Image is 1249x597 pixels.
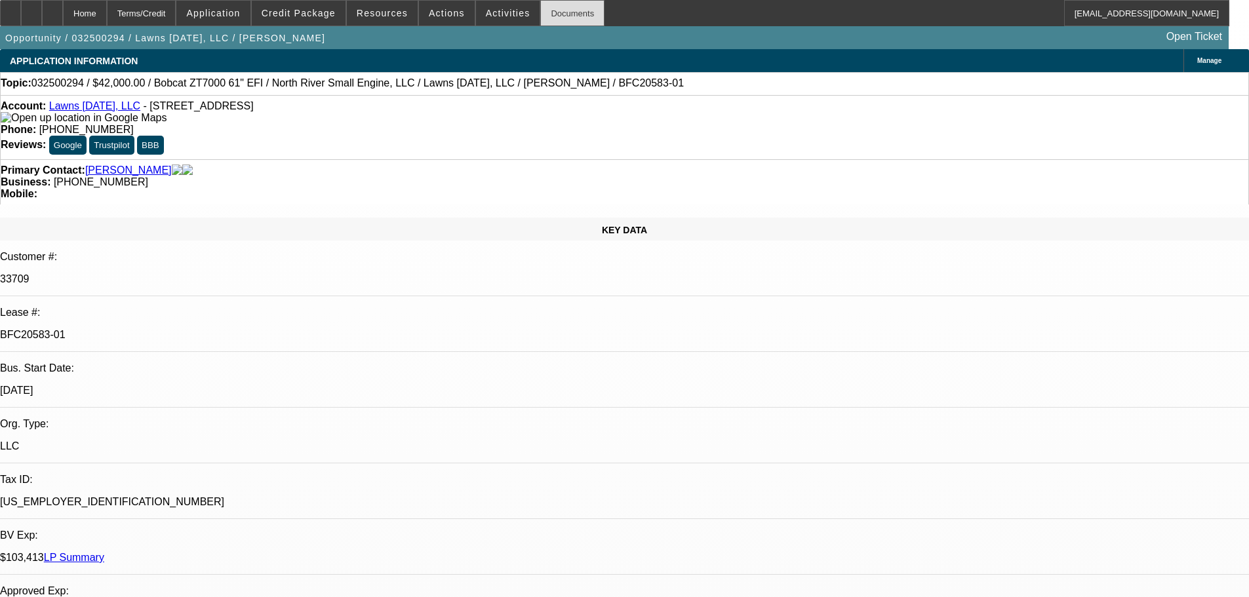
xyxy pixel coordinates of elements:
img: facebook-icon.png [172,164,182,176]
strong: Business: [1,176,50,187]
button: Application [176,1,250,26]
span: 032500294 / $42,000.00 / Bobcat ZT7000 61" EFI / North River Small Engine, LLC / Lawns [DATE], LL... [31,77,684,89]
a: Open Ticket [1161,26,1227,48]
span: KEY DATA [602,225,647,235]
button: Trustpilot [89,136,134,155]
strong: Mobile: [1,188,37,199]
button: Resources [347,1,418,26]
span: Actions [429,8,465,18]
strong: Phone: [1,124,36,135]
strong: Account: [1,100,46,111]
img: Open up location in Google Maps [1,112,167,124]
span: Application [186,8,240,18]
strong: Topic: [1,77,31,89]
strong: Primary Contact: [1,164,85,176]
span: Resources [357,8,408,18]
button: Actions [419,1,475,26]
span: [PHONE_NUMBER] [54,176,148,187]
button: BBB [137,136,164,155]
span: - [STREET_ADDRESS] [144,100,254,111]
img: linkedin-icon.png [182,164,193,176]
span: Manage [1197,57,1221,64]
button: Activities [476,1,540,26]
span: Credit Package [262,8,336,18]
button: Credit Package [252,1,346,26]
span: APPLICATION INFORMATION [10,56,138,66]
span: Opportunity / 032500294 / Lawns [DATE], LLC / [PERSON_NAME] [5,33,325,43]
a: [PERSON_NAME] [85,164,172,176]
button: Google [49,136,87,155]
a: LP Summary [44,552,104,563]
a: View Google Maps [1,112,167,123]
span: [PHONE_NUMBER] [39,124,134,135]
strong: Reviews: [1,139,46,150]
a: Lawns [DATE], LLC [49,100,140,111]
span: Activities [486,8,530,18]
